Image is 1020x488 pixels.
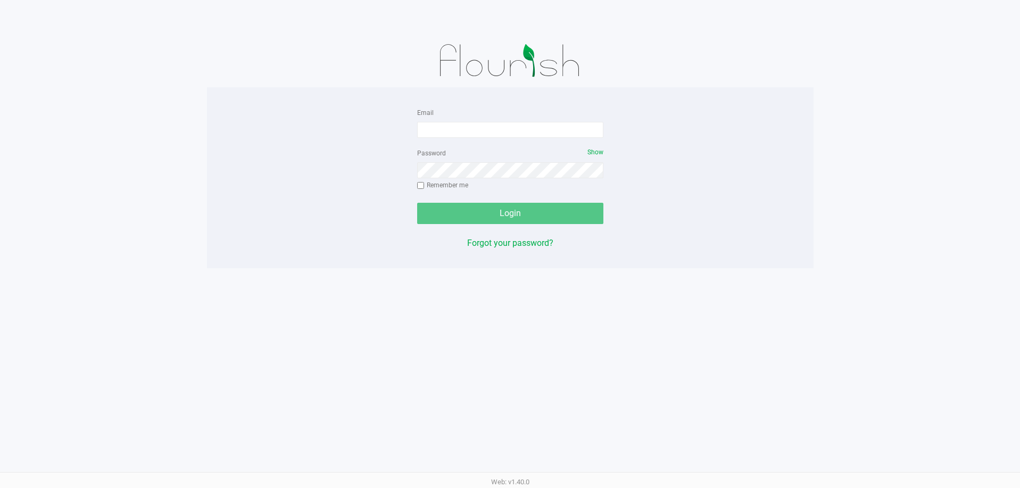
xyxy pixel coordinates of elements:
label: Email [417,108,434,118]
span: Show [587,148,603,156]
label: Remember me [417,180,468,190]
button: Forgot your password? [467,237,553,250]
label: Password [417,148,446,158]
input: Remember me [417,182,425,189]
span: Web: v1.40.0 [491,478,529,486]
